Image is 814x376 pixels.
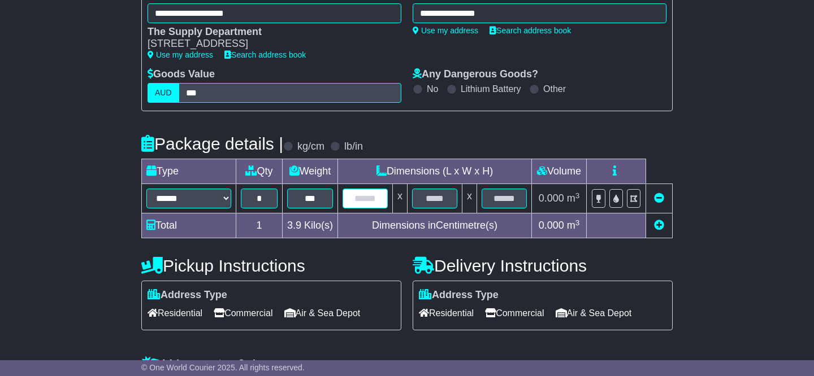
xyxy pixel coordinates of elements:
td: Total [142,213,236,238]
span: Commercial [214,304,272,322]
span: Residential [419,304,474,322]
span: 0.000 [539,193,564,204]
td: Type [142,159,236,184]
span: Residential [148,304,202,322]
span: © One World Courier 2025. All rights reserved. [141,363,305,372]
a: Search address book [490,26,571,35]
sup: 3 [575,191,580,200]
td: Dimensions in Centimetre(s) [338,213,532,238]
td: Kilo(s) [283,213,338,238]
label: Lithium Battery [461,84,521,94]
span: Air & Sea Depot [284,304,361,322]
h4: Pickup Instructions [141,256,401,275]
label: kg/cm [297,141,324,153]
span: 0.000 [539,220,564,231]
td: Weight [283,159,338,184]
td: Dimensions (L x W x H) [338,159,532,184]
span: m [567,220,580,231]
div: [STREET_ADDRESS] [148,38,390,50]
label: Address Type [148,289,227,301]
a: Search address book [224,50,306,59]
span: m [567,193,580,204]
a: Remove this item [654,193,664,204]
td: x [393,184,408,213]
label: Any Dangerous Goods? [413,68,538,81]
h4: Package details | [141,134,283,153]
h4: Warranty & Insurance [141,356,673,374]
div: The Supply Department [148,26,390,38]
label: AUD [148,83,179,103]
span: Air & Sea Depot [556,304,632,322]
label: No [427,84,438,94]
sup: 3 [575,218,580,227]
label: Goods Value [148,68,215,81]
label: lb/in [344,141,363,153]
span: 3.9 [287,220,301,231]
td: Volume [532,159,587,184]
span: Commercial [485,304,544,322]
h4: Delivery Instructions [413,256,673,275]
td: x [462,184,477,213]
td: 1 [236,213,283,238]
label: Other [543,84,566,94]
a: Use my address [413,26,478,35]
td: Qty [236,159,283,184]
a: Use my address [148,50,213,59]
label: Address Type [419,289,499,301]
a: Add new item [654,220,664,231]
